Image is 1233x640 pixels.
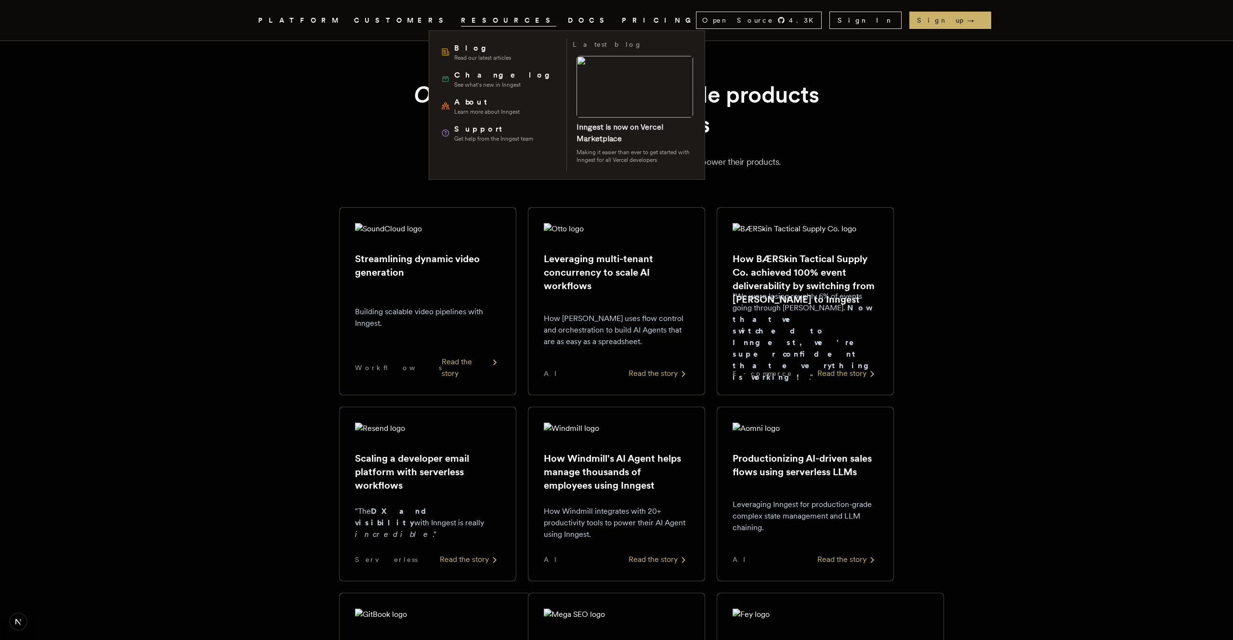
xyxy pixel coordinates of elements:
h3: Latest blog [573,39,642,50]
a: Inngest is now on Vercel Marketplace [577,122,663,143]
h2: How Windmill's AI Agent helps manage thousands of employees using Inngest [544,452,689,492]
p: How Windmill integrates with 20+ productivity tools to power their AI Agent using Inngest. [544,506,689,540]
strong: Now that we switched to Inngest, we're super confident that everything is working! [733,303,876,382]
span: About [454,96,520,108]
a: Sign up [909,12,991,29]
img: Windmill [544,423,689,438]
a: ChangelogSee what's new in Inngest [437,66,561,93]
span: E-commerce [733,369,792,378]
button: PLATFORM [258,14,342,27]
a: Sign In [829,12,902,29]
img: BÆRSkin Tactical Supply Co. [733,223,878,239]
p: "We were losing roughly 6% of events going through [PERSON_NAME]. ." [733,291,878,383]
span: Read our latest articles [454,54,511,62]
div: Read the story [442,356,500,379]
h2: Leveraging multi-tenant concurrency to scale AI workflows [544,252,689,293]
img: Otto [544,223,689,239]
span: AI [544,555,565,564]
p: From startups to public companies, our customers chose Inngest to power their products. [270,155,963,169]
img: Mega SEO [544,609,689,620]
h2: Productionizing AI-driven sales flows using serverless LLMs [733,452,878,479]
button: RESOURCES [461,14,556,27]
span: Workflows [355,363,442,373]
a: Resend logoScaling a developer email platform with serverless workflows"TheDX and visibilitywith ... [339,407,516,581]
span: Get help from the Inngest team [454,135,533,143]
span: → [967,15,984,25]
img: Resend [355,423,500,438]
p: Leveraging Inngest for production-grade complex state management and LLM chaining. [733,499,878,533]
div: Read the story [817,368,878,379]
div: Read the story [440,554,500,565]
span: AI [733,555,754,564]
a: BÆRSkin Tactical Supply Co. logoHow BÆRSkin Tactical Supply Co. achieved 100% event deliverabilit... [717,207,894,395]
h1: customers deliver reliable products for customers [362,80,871,140]
span: AI [544,369,565,378]
a: DOCS [568,14,610,27]
span: 4.3 K [789,15,819,25]
h2: How BÆRSkin Tactical Supply Co. achieved 100% event deliverability by switching from [PERSON_NAME... [733,252,878,306]
div: Read the story [629,554,689,565]
em: incredible [355,530,433,539]
p: "The with Inngest is really ." [355,506,500,540]
a: Otto logoLeveraging multi-tenant concurrency to scale AI workflowsHow [PERSON_NAME] uses flow con... [528,207,705,395]
a: CUSTOMERS [354,14,449,27]
p: How [PERSON_NAME] uses flow control and orchestration to build AI Agents that are as easy as a sp... [544,313,689,347]
a: SupportGet help from the Inngest team [437,120,561,147]
a: SoundCloud logoStreamlining dynamic video generationBuilding scalable video pipelines with Innges... [339,207,516,395]
h2: Scaling a developer email platform with serverless workflows [355,452,500,492]
img: SoundCloud [355,223,500,242]
a: PRICING [622,14,696,27]
div: Read the story [629,368,689,379]
a: Windmill logoHow Windmill's AI Agent helps manage thousands of employees using InngestHow Windmil... [528,407,705,581]
span: See what's new in Inngest [454,81,557,89]
img: GitBook [355,609,525,628]
img: Aomni [733,423,878,442]
div: Read the story [817,554,878,565]
h2: Streamlining dynamic video generation [355,252,500,279]
span: Blog [454,42,511,54]
span: Serverless [355,555,418,564]
span: Learn more about Inngest [454,108,520,116]
a: BlogRead our latest articles [437,39,561,66]
img: Fey [733,609,928,628]
a: AboutLearn more about Inngest [437,93,561,120]
span: Support [454,123,533,135]
em: Our [414,80,453,108]
a: Aomni logoProductionizing AI-driven sales flows using serverless LLMsLeveraging Inngest for produ... [717,407,894,581]
strong: DX and visibility [355,507,434,527]
span: Open Source [702,15,774,25]
span: Changelog [454,69,557,81]
p: Building scalable video pipelines with Inngest. [355,306,500,329]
